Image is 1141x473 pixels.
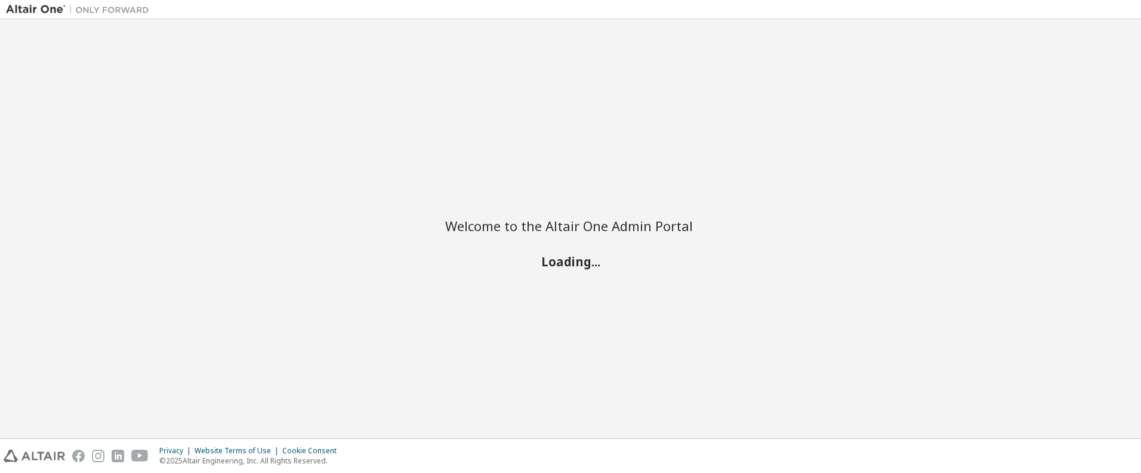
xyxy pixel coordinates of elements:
p: © 2025 Altair Engineering, Inc. All Rights Reserved. [159,456,344,466]
img: facebook.svg [72,450,85,462]
div: Cookie Consent [282,446,344,456]
img: youtube.svg [131,450,149,462]
img: linkedin.svg [112,450,124,462]
div: Website Terms of Use [195,446,282,456]
img: Altair One [6,4,155,16]
h2: Welcome to the Altair One Admin Portal [445,217,696,234]
img: altair_logo.svg [4,450,65,462]
div: Privacy [159,446,195,456]
img: instagram.svg [92,450,104,462]
h2: Loading... [445,254,696,269]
